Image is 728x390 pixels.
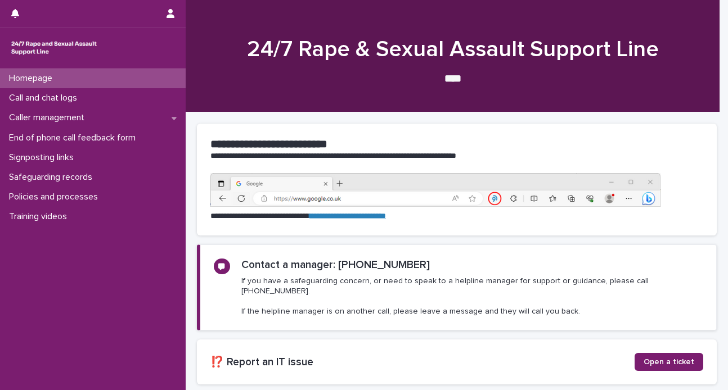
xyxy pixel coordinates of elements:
[210,356,635,369] h2: ⁉️ Report an IT issue
[241,259,430,271] h2: Contact a manager: [PHONE_NUMBER]
[5,93,86,103] p: Call and chat logs
[5,152,83,163] p: Signposting links
[5,172,101,183] p: Safeguarding records
[197,36,708,63] h1: 24/7 Rape & Sexual Assault Support Line
[5,211,76,222] p: Training videos
[5,133,145,143] p: End of phone call feedback form
[635,353,703,371] a: Open a ticket
[5,73,61,84] p: Homepage
[5,192,107,202] p: Policies and processes
[241,276,703,317] p: If you have a safeguarding concern, or need to speak to a helpline manager for support or guidanc...
[644,358,694,366] span: Open a ticket
[210,173,660,207] img: https%3A%2F%2Fcdn.document360.io%2F0deca9d6-0dac-4e56-9e8f-8d9979bfce0e%2FImages%2FDocumentation%...
[9,37,99,59] img: rhQMoQhaT3yELyF149Cw
[5,112,93,123] p: Caller management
